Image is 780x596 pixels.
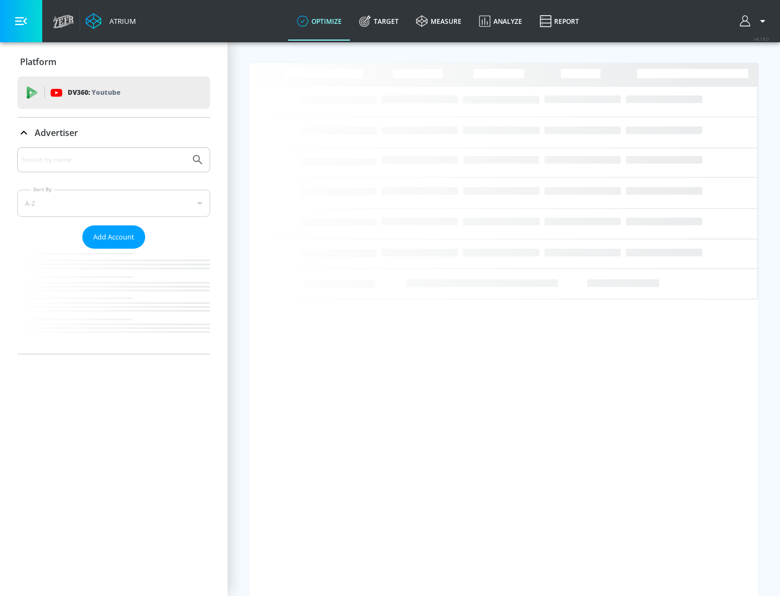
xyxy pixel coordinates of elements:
div: Atrium [105,16,136,26]
div: Advertiser [17,147,210,354]
label: Sort By [31,186,54,193]
p: Youtube [92,87,120,98]
p: DV360: [68,87,120,99]
span: v 4.19.0 [754,36,769,42]
a: optimize [288,2,350,41]
a: measure [407,2,470,41]
div: Advertiser [17,118,210,148]
nav: list of Advertiser [17,249,210,354]
p: Platform [20,56,56,68]
div: A-Z [17,190,210,217]
a: Report [531,2,588,41]
a: Atrium [86,13,136,29]
div: Platform [17,47,210,77]
div: DV360: Youtube [17,76,210,109]
button: Add Account [82,225,145,249]
a: Target [350,2,407,41]
p: Advertiser [35,127,78,139]
span: Add Account [93,231,134,243]
a: Analyze [470,2,531,41]
input: Search by name [22,153,186,167]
